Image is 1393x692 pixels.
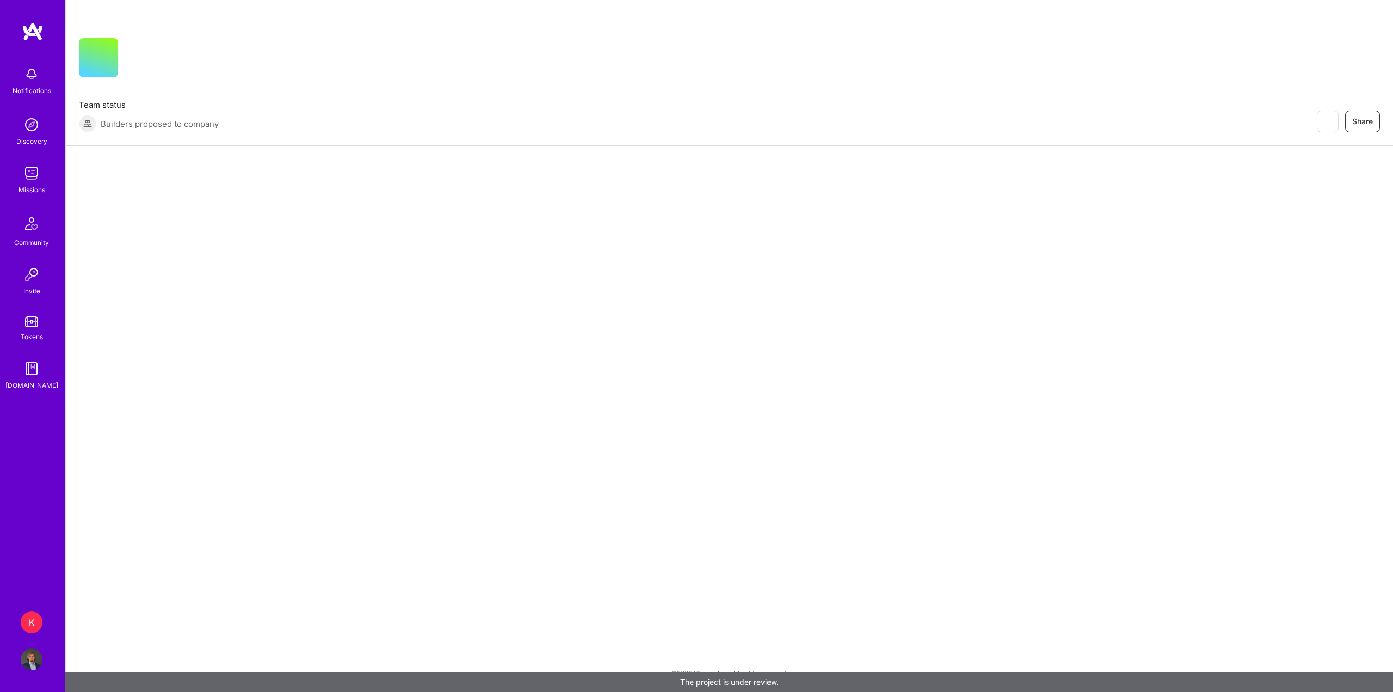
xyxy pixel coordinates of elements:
[21,264,42,285] img: Invite
[13,85,51,96] div: Notifications
[19,211,45,237] img: Community
[25,316,38,327] img: tokens
[1352,116,1373,127] span: Share
[18,648,45,670] a: User Avatar
[1323,117,1332,126] i: icon EyeClosed
[101,118,219,130] span: Builders proposed to company
[21,648,42,670] img: User Avatar
[23,285,40,297] div: Invite
[131,56,140,64] i: icon CompanyGray
[21,162,42,184] img: teamwork
[21,611,42,633] div: K
[21,331,43,342] div: Tokens
[22,22,44,41] img: logo
[65,672,1393,692] div: The project is under review.
[5,379,58,391] div: [DOMAIN_NAME]
[19,184,45,195] div: Missions
[1345,111,1380,132] button: Share
[16,136,47,147] div: Discovery
[14,237,49,248] div: Community
[79,99,219,111] span: Team status
[79,115,96,132] img: Builders proposed to company
[21,358,42,379] img: guide book
[21,114,42,136] img: discovery
[21,63,42,85] img: bell
[18,611,45,633] a: K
